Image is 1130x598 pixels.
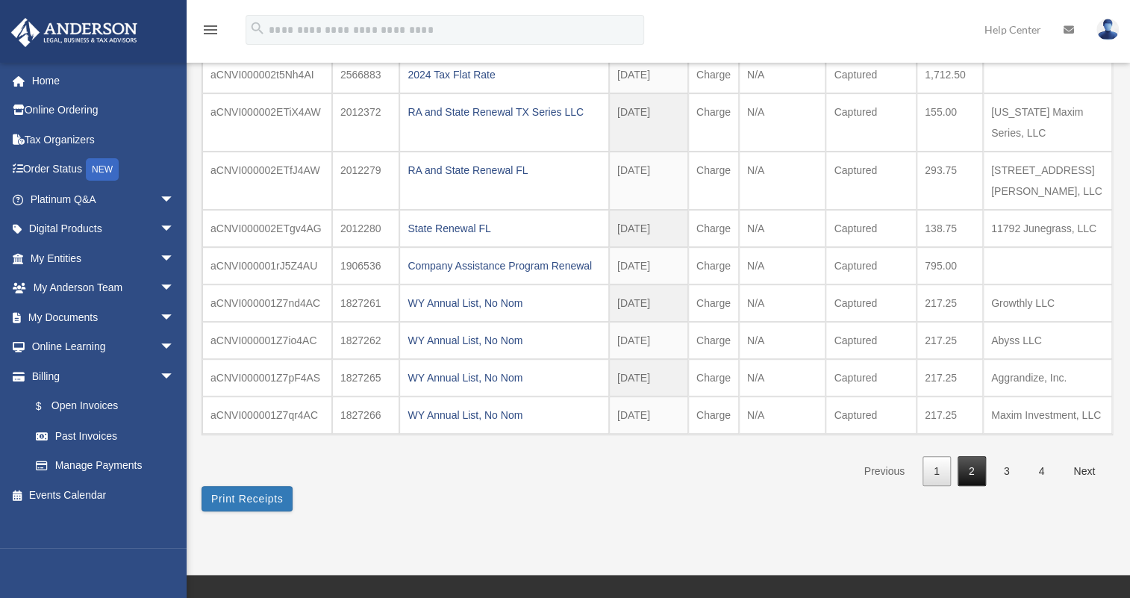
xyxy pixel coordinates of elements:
[825,56,917,93] td: Captured
[739,322,826,359] td: N/A
[983,396,1112,434] td: Maxim Investment, LLC
[332,284,400,322] td: 1827261
[160,184,190,215] span: arrow_drop_down
[688,322,739,359] td: Charge
[10,361,197,391] a: Billingarrow_drop_down
[688,56,739,93] td: Charge
[202,359,332,396] td: aCNVI000001Z7pF4AS
[10,96,197,125] a: Online Ordering
[160,214,190,245] span: arrow_drop_down
[739,396,826,434] td: N/A
[609,322,688,359] td: [DATE]
[917,152,983,210] td: 293.75
[609,56,688,93] td: [DATE]
[825,359,917,396] td: Captured
[408,218,600,239] div: State Renewal FL
[923,456,951,487] a: 1
[688,152,739,210] td: Charge
[825,210,917,247] td: Captured
[408,160,600,181] div: RA and State Renewal FL
[739,152,826,210] td: N/A
[609,152,688,210] td: [DATE]
[332,396,400,434] td: 1827266
[739,247,826,284] td: N/A
[21,451,197,481] a: Manage Payments
[202,396,332,434] td: aCNVI000001Z7qr4AC
[609,247,688,284] td: [DATE]
[21,421,190,451] a: Past Invoices
[202,56,332,93] td: aCNVI000002t5Nh4AI
[688,93,739,152] td: Charge
[983,210,1112,247] td: 11792 Junegrass, LLC
[688,210,739,247] td: Charge
[408,255,600,276] div: Company Assistance Program Renewal
[609,359,688,396] td: [DATE]
[160,361,190,392] span: arrow_drop_down
[739,210,826,247] td: N/A
[1027,456,1055,487] a: 4
[825,284,917,322] td: Captured
[825,396,917,434] td: Captured
[10,273,197,303] a: My Anderson Teamarrow_drop_down
[408,102,600,122] div: RA and State Renewal TX Series LLC
[688,396,739,434] td: Charge
[739,284,826,322] td: N/A
[202,486,293,511] button: Print Receipts
[739,93,826,152] td: N/A
[688,359,739,396] td: Charge
[739,359,826,396] td: N/A
[202,21,219,39] i: menu
[332,322,400,359] td: 1827262
[853,456,916,487] a: Previous
[408,367,600,388] div: WY Annual List, No Nom
[408,330,600,351] div: WY Annual List, No Nom
[202,93,332,152] td: aCNVI000002ETiX4AW
[917,396,983,434] td: 217.25
[983,152,1112,210] td: [STREET_ADDRESS][PERSON_NAME], LLC
[202,284,332,322] td: aCNVI000001Z7nd4AC
[825,322,917,359] td: Captured
[202,26,219,39] a: menu
[332,152,400,210] td: 2012279
[332,359,400,396] td: 1827265
[249,20,266,37] i: search
[825,152,917,210] td: Captured
[202,322,332,359] td: aCNVI000001Z7io4AC
[983,322,1112,359] td: Abyss LLC
[160,243,190,274] span: arrow_drop_down
[21,391,197,422] a: $Open Invoices
[408,405,600,426] div: WY Annual List, No Nom
[609,93,688,152] td: [DATE]
[202,152,332,210] td: aCNVI000002ETfJ4AW
[917,359,983,396] td: 217.25
[688,247,739,284] td: Charge
[10,480,197,510] a: Events Calendar
[10,214,197,244] a: Digital Productsarrow_drop_down
[332,210,400,247] td: 2012280
[7,18,142,47] img: Anderson Advisors Platinum Portal
[44,397,51,416] span: $
[983,93,1112,152] td: [US_STATE] Maxim Series, LLC
[1062,456,1106,487] a: Next
[10,125,197,155] a: Tax Organizers
[609,210,688,247] td: [DATE]
[917,56,983,93] td: 1,712.50
[609,284,688,322] td: [DATE]
[983,284,1112,322] td: Growthly LLC
[917,322,983,359] td: 217.25
[609,396,688,434] td: [DATE]
[160,302,190,333] span: arrow_drop_down
[688,284,739,322] td: Charge
[10,184,197,214] a: Platinum Q&Aarrow_drop_down
[10,243,197,273] a: My Entitiesarrow_drop_down
[825,93,917,152] td: Captured
[739,56,826,93] td: N/A
[160,332,190,363] span: arrow_drop_down
[917,210,983,247] td: 138.75
[917,284,983,322] td: 217.25
[160,273,190,304] span: arrow_drop_down
[917,247,983,284] td: 795.00
[10,66,197,96] a: Home
[202,247,332,284] td: aCNVI000001rJ5Z4AU
[202,210,332,247] td: aCNVI000002ETgv4AG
